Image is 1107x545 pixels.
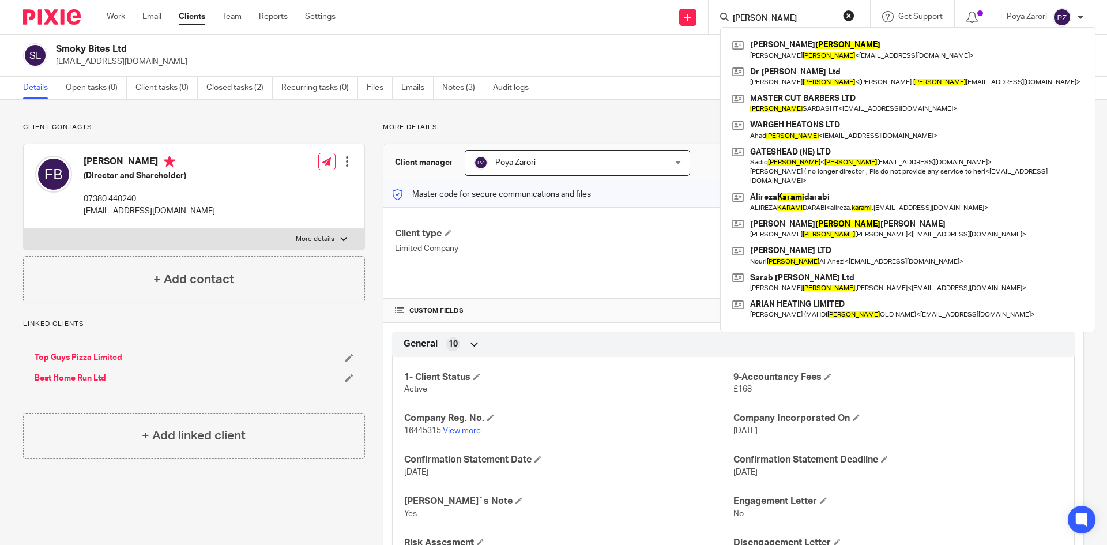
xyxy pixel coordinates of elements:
[404,338,438,350] span: General
[305,11,336,22] a: Settings
[395,228,733,240] h4: Client type
[843,10,854,21] button: Clear
[23,9,81,25] img: Pixie
[383,123,1084,132] p: More details
[142,11,161,22] a: Email
[733,468,758,476] span: [DATE]
[107,11,125,22] a: Work
[84,170,215,182] h5: (Director and Shareholder)
[66,77,127,99] a: Open tasks (0)
[395,243,733,254] p: Limited Company
[733,412,1063,424] h4: Company Incorporated On
[395,306,733,315] h4: CUSTOM FIELDS
[733,495,1063,508] h4: Engagement Letter
[296,235,334,244] p: More details
[23,77,57,99] a: Details
[404,427,441,435] span: 16445315
[179,11,205,22] a: Clients
[35,373,106,384] a: Best Home Run Ltd
[404,385,427,393] span: Active
[1007,11,1047,22] p: Poya Zarori
[395,157,453,168] h3: Client manager
[404,495,733,508] h4: [PERSON_NAME]`s Note
[442,77,484,99] a: Notes (3)
[404,454,733,466] h4: Confirmation Statement Date
[493,77,537,99] a: Audit logs
[56,56,927,67] p: [EMAIL_ADDRESS][DOMAIN_NAME]
[401,77,434,99] a: Emails
[733,510,744,518] span: No
[164,156,175,167] i: Primary
[443,427,481,435] a: View more
[84,205,215,217] p: [EMAIL_ADDRESS][DOMAIN_NAME]
[84,193,215,205] p: 07380 440240
[206,77,273,99] a: Closed tasks (2)
[392,189,591,200] p: Master code for secure communications and files
[23,43,47,67] img: svg%3E
[23,320,365,329] p: Linked clients
[404,510,417,518] span: Yes
[84,156,215,170] h4: [PERSON_NAME]
[56,43,753,55] h2: Smoky Bites Ltd
[367,77,393,99] a: Files
[732,14,835,24] input: Search
[35,352,122,363] a: Top Guys Pizza Limited
[281,77,358,99] a: Recurring tasks (0)
[23,123,365,132] p: Client contacts
[733,385,752,393] span: £168
[259,11,288,22] a: Reports
[135,77,198,99] a: Client tasks (0)
[733,427,758,435] span: [DATE]
[898,13,943,21] span: Get Support
[223,11,242,22] a: Team
[1053,8,1071,27] img: svg%3E
[449,339,458,350] span: 10
[404,468,428,476] span: [DATE]
[733,371,1063,384] h4: 9-Accountancy Fees
[35,156,72,193] img: svg%3E
[495,159,536,167] span: Poya Zarori
[404,371,733,384] h4: 1- Client Status
[153,270,234,288] h4: + Add contact
[474,156,488,170] img: svg%3E
[142,427,246,445] h4: + Add linked client
[733,454,1063,466] h4: Confirmation Statement Deadline
[404,412,733,424] h4: Company Reg. No.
